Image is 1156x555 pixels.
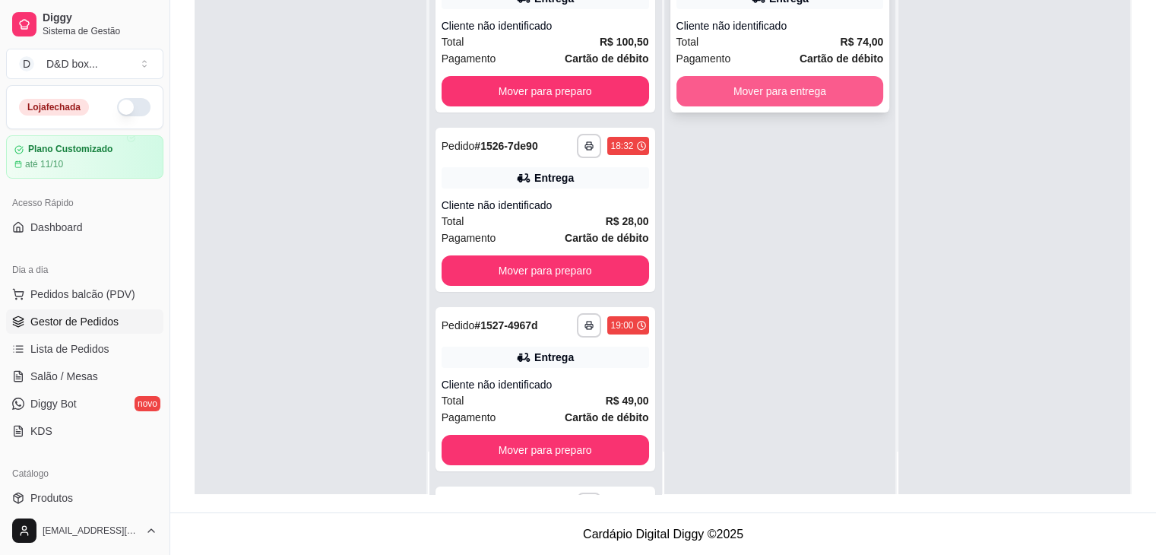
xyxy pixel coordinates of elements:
[676,18,884,33] div: Cliente não identificado
[676,33,699,50] span: Total
[30,369,98,384] span: Salão / Mesas
[442,198,649,213] div: Cliente não identificado
[6,49,163,79] button: Select a team
[43,525,139,537] span: [EMAIL_ADDRESS][DOMAIN_NAME]
[30,314,119,329] span: Gestor de Pedidos
[565,232,648,244] strong: Cartão de débito
[606,215,649,227] strong: R$ 28,00
[474,319,537,331] strong: # 1527-4967d
[442,213,464,230] span: Total
[43,11,157,25] span: Diggy
[565,411,648,423] strong: Cartão de débito
[442,377,649,392] div: Cliente não identificado
[442,255,649,286] button: Mover para preparo
[30,341,109,357] span: Lista de Pedidos
[442,392,464,409] span: Total
[43,25,157,37] span: Sistema de Gestão
[6,191,163,215] div: Acesso Rápido
[610,319,633,331] div: 19:00
[6,337,163,361] a: Lista de Pedidos
[6,282,163,306] button: Pedidos balcão (PDV)
[30,396,77,411] span: Diggy Bot
[606,395,649,407] strong: R$ 49,00
[30,220,83,235] span: Dashboard
[600,36,649,48] strong: R$ 100,50
[6,419,163,443] a: KDS
[800,52,883,65] strong: Cartão de débito
[610,140,633,152] div: 18:32
[117,98,150,116] button: Alterar Status
[19,56,34,71] span: D
[6,6,163,43] a: DiggySistema de Gestão
[534,170,574,186] div: Entrega
[28,144,112,155] article: Plano Customizado
[534,350,574,365] div: Entrega
[30,490,73,506] span: Produtos
[46,56,98,71] div: D&D box ...
[19,99,89,116] div: Loja fechada
[6,392,163,416] a: Diggy Botnovo
[6,486,163,510] a: Produtos
[676,50,731,67] span: Pagamento
[840,36,883,48] strong: R$ 74,00
[442,435,649,465] button: Mover para preparo
[6,364,163,388] a: Salão / Mesas
[30,423,52,439] span: KDS
[442,230,496,246] span: Pagamento
[6,461,163,486] div: Catálogo
[30,287,135,302] span: Pedidos balcão (PDV)
[442,76,649,106] button: Mover para preparo
[676,76,884,106] button: Mover para entrega
[6,215,163,239] a: Dashboard
[442,140,475,152] span: Pedido
[442,319,475,331] span: Pedido
[442,33,464,50] span: Total
[474,140,537,152] strong: # 1526-7de90
[6,135,163,179] a: Plano Customizadoaté 11/10
[25,158,63,170] article: até 11/10
[442,18,649,33] div: Cliente não identificado
[442,409,496,426] span: Pagamento
[6,258,163,282] div: Dia a dia
[6,309,163,334] a: Gestor de Pedidos
[442,50,496,67] span: Pagamento
[565,52,648,65] strong: Cartão de débito
[6,512,163,549] button: [EMAIL_ADDRESS][DOMAIN_NAME]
